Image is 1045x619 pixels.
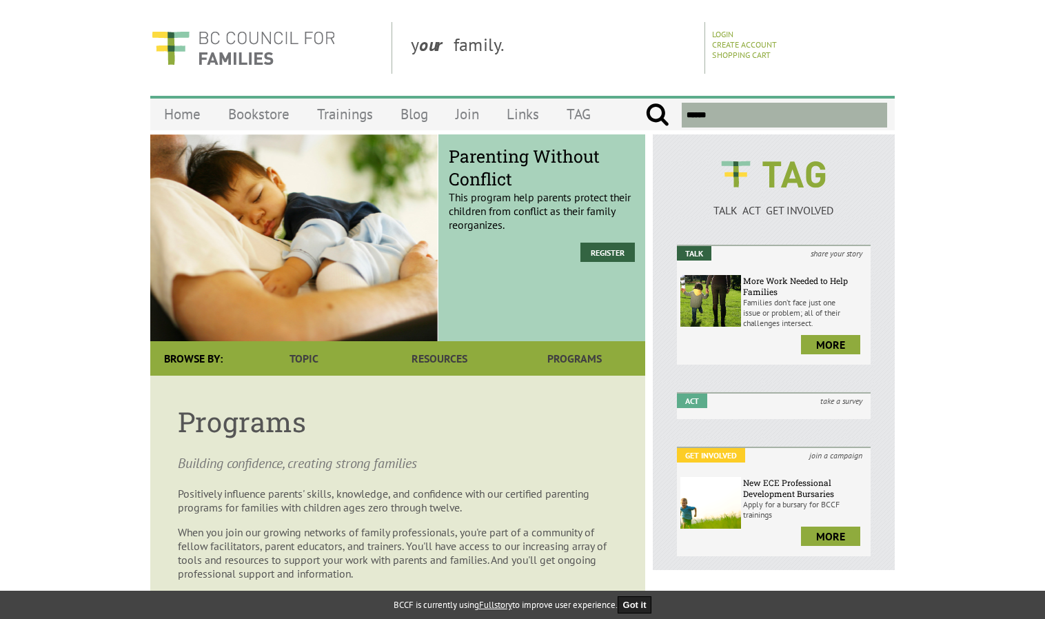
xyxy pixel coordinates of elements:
p: Building confidence, creating strong families [178,454,618,473]
a: Shopping Cart [712,50,771,60]
i: join a campaign [801,448,871,463]
i: share your story [802,246,871,261]
a: Register [580,243,635,262]
i: take a survey [812,394,871,408]
p: Apply for a bursary for BCCF trainings [743,499,867,520]
h1: Programs [178,403,618,440]
a: Home [150,98,214,130]
button: Got it [618,596,652,613]
a: TALK ACT GET INVOLVED [677,190,871,217]
p: Families don’t face just one issue or problem; all of their challenges intersect. [743,297,867,328]
a: Login [712,29,733,39]
a: Join [442,98,493,130]
a: Resources [372,341,507,376]
a: Links [493,98,553,130]
p: TALK ACT GET INVOLVED [677,203,871,217]
p: This program help parents protect their children from conflict as their family reorganizes. [449,156,635,232]
h6: New ECE Professional Development Bursaries [743,477,867,499]
em: Act [677,394,707,408]
a: Trainings [303,98,387,130]
a: Bookstore [214,98,303,130]
strong: our [419,33,454,56]
a: Create Account [712,39,777,50]
a: more [801,335,860,354]
a: Fullstory [479,599,512,611]
div: Browse By: [150,341,236,376]
div: y family. [400,22,705,74]
a: Blog [387,98,442,130]
p: When you join our growing networks of family professionals, you're part of a community of fellow ... [178,525,618,580]
input: Submit [645,103,669,128]
a: Topic [236,341,372,376]
em: Get Involved [677,448,745,463]
img: BCCF's TAG Logo [711,148,835,201]
a: TAG [553,98,605,130]
em: Talk [677,246,711,261]
span: Parenting Without Conflict [449,145,635,190]
img: BC Council for FAMILIES [150,22,336,74]
a: more [801,527,860,546]
a: Programs [507,341,642,376]
h6: More Work Needed to Help Families [743,275,867,297]
p: Positively influence parents' skills, knowledge, and confidence with our certified parenting prog... [178,487,618,514]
